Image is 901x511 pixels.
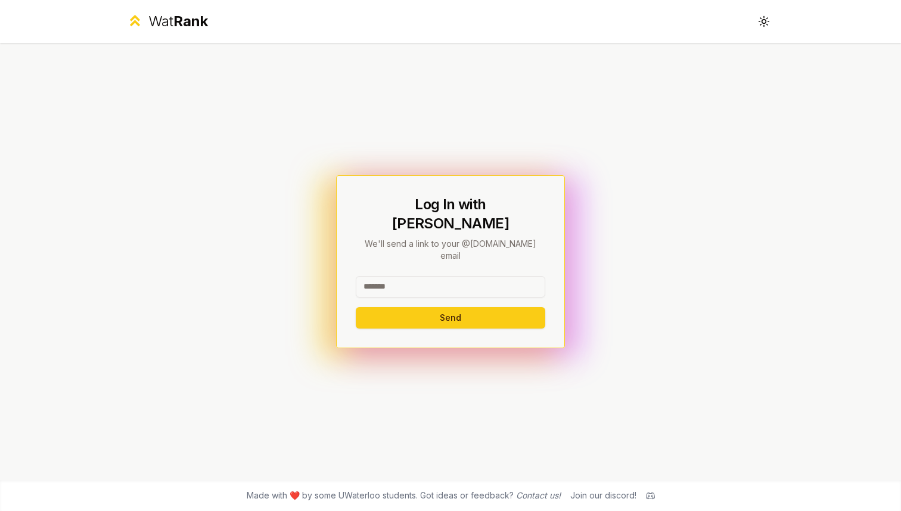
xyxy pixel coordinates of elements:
button: Send [356,307,545,329]
h1: Log In with [PERSON_NAME] [356,195,545,233]
p: We'll send a link to your @[DOMAIN_NAME] email [356,238,545,262]
div: Join our discord! [570,490,636,501]
span: Made with ❤️ by some UWaterloo students. Got ideas or feedback? [247,490,561,501]
div: Wat [148,12,208,31]
span: Rank [173,13,208,30]
a: Contact us! [516,490,561,500]
a: WatRank [126,12,208,31]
